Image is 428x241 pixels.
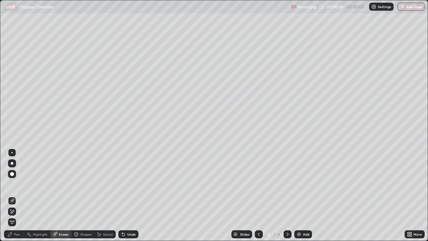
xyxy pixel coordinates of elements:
div: 4 [277,231,281,237]
div: / [274,232,276,236]
div: Highlight [33,233,47,236]
p: LIVE [6,4,15,9]
div: Slides [240,233,249,236]
p: Organic Chemistry [20,4,54,9]
div: Pen [14,233,20,236]
div: Undo [127,233,136,236]
div: Add [303,233,309,236]
div: More [414,233,422,236]
img: recording.375f2c34.svg [291,4,296,9]
img: class-settings-icons [371,4,377,9]
div: 4 [265,232,272,236]
div: Eraser [59,233,69,236]
div: Select [103,233,113,236]
p: Recording [298,4,316,9]
button: End Class [398,3,425,11]
div: Shapes [80,233,92,236]
p: Settings [378,5,391,8]
span: Erase all [8,220,16,224]
img: end-class-cross [400,4,405,9]
img: add-slide-button [296,232,302,237]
